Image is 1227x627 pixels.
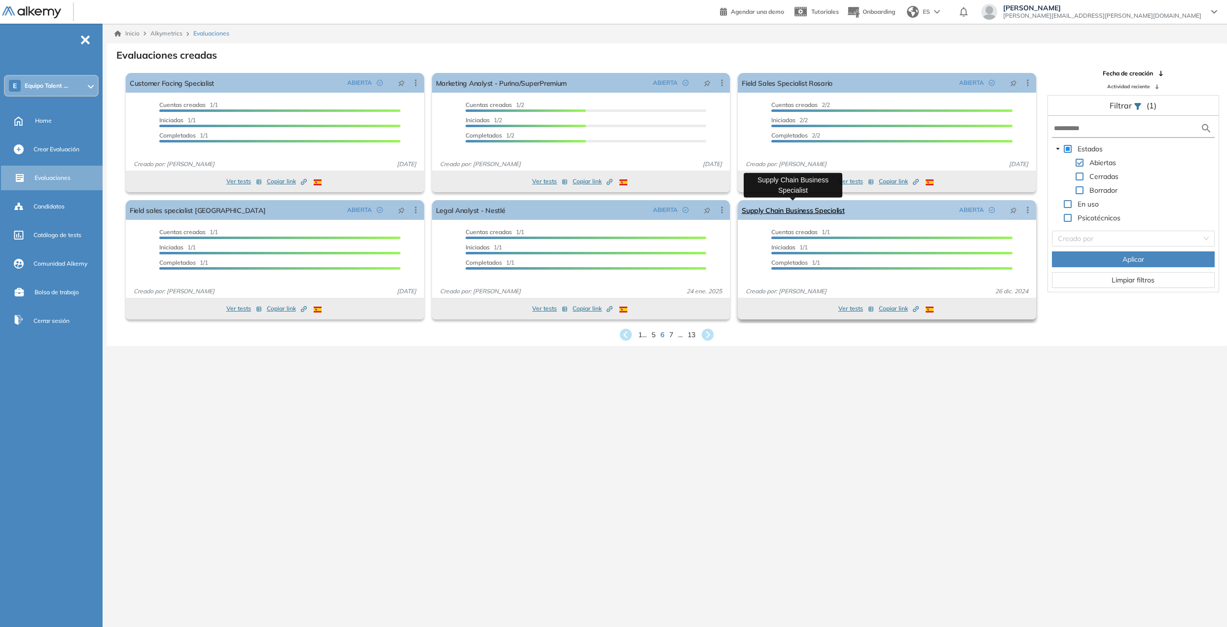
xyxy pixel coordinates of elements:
[34,202,65,211] span: Candidatos
[466,244,490,251] span: Iniciadas
[436,200,505,220] a: Legal Analyst - Nestlé
[744,173,842,197] div: Supply Chain Business Specialist
[347,78,372,87] span: ABIERTA
[25,82,68,90] span: Equipo Talent ...
[660,330,664,340] span: 6
[879,177,919,186] span: Copiar link
[811,8,839,15] span: Tutoriales
[991,287,1032,296] span: 26 dic. 2024
[159,132,196,139] span: Completados
[466,228,512,236] span: Cuentas creadas
[13,82,17,90] span: E
[771,259,808,266] span: Completados
[771,132,820,139] span: 2/2
[573,177,613,186] span: Copiar link
[159,228,218,236] span: 1/1
[35,174,71,182] span: Evaluaciones
[1003,75,1024,91] button: pushpin
[1076,198,1101,210] span: En uso
[863,8,895,15] span: Onboarding
[159,132,208,139] span: 1/1
[696,202,718,218] button: pushpin
[466,132,502,139] span: Completados
[466,259,502,266] span: Completados
[35,288,79,297] span: Bolsa de trabajo
[934,10,940,14] img: arrow
[638,330,647,340] span: 1 ...
[34,259,87,268] span: Comunidad Alkemy
[704,206,711,214] span: pushpin
[532,303,568,314] button: Ver tests
[704,79,711,87] span: pushpin
[1052,272,1215,288] button: Limpiar filtros
[683,287,726,296] span: 24 ene. 2025
[1087,157,1118,169] span: Abiertas
[879,175,919,187] button: Copiar link
[926,179,934,185] img: ESP
[398,206,405,214] span: pushpin
[1087,184,1119,196] span: Borrador
[1089,172,1119,181] span: Cerradas
[159,116,196,124] span: 1/1
[573,304,613,313] span: Copiar link
[720,5,784,17] a: Agendar una demo
[1003,4,1201,12] span: [PERSON_NAME]
[1078,213,1120,222] span: Psicotécnicos
[391,75,412,91] button: pushpin
[1005,160,1032,169] span: [DATE]
[573,303,613,314] button: Copiar link
[1147,100,1156,111] span: (1)
[466,244,502,251] span: 1/1
[466,132,514,139] span: 1/2
[393,287,420,296] span: [DATE]
[150,30,182,37] span: Alkymetrics
[1010,79,1017,87] span: pushpin
[771,132,808,139] span: Completados
[1003,202,1024,218] button: pushpin
[159,244,183,251] span: Iniciadas
[466,259,514,266] span: 1/1
[1003,12,1201,20] span: [PERSON_NAME][EMAIL_ADDRESS][PERSON_NAME][DOMAIN_NAME]
[267,175,307,187] button: Copiar link
[466,116,490,124] span: Iniciadas
[771,228,830,236] span: 1/1
[771,244,795,251] span: Iniciadas
[926,307,934,313] img: ESP
[466,116,502,124] span: 1/2
[742,160,830,169] span: Creado por: [PERSON_NAME]
[114,29,140,38] a: Inicio
[879,304,919,313] span: Copiar link
[314,307,322,313] img: ESP
[771,116,808,124] span: 2/2
[1112,275,1155,285] span: Limpiar filtros
[683,80,688,86] span: check-circle
[391,202,412,218] button: pushpin
[466,101,524,108] span: 1/2
[159,259,208,266] span: 1/1
[532,175,568,187] button: Ver tests
[1200,122,1212,135] img: search icon
[116,49,217,61] h3: Evaluaciones creadas
[226,303,262,314] button: Ver tests
[653,78,678,87] span: ABIERTA
[683,207,688,213] span: check-circle
[742,73,832,93] a: Field Sales Specialist Rosario
[1089,186,1118,195] span: Borrador
[466,101,512,108] span: Cuentas creadas
[193,29,229,38] span: Evaluaciones
[159,101,206,108] span: Cuentas creadas
[1010,206,1017,214] span: pushpin
[1107,83,1150,90] span: Actividad reciente
[838,175,874,187] button: Ver tests
[731,8,784,15] span: Agendar una demo
[619,307,627,313] img: ESP
[1122,254,1144,265] span: Aplicar
[436,160,525,169] span: Creado por: [PERSON_NAME]
[771,101,818,108] span: Cuentas creadas
[847,1,895,23] button: Onboarding
[226,175,262,187] button: Ver tests
[393,160,420,169] span: [DATE]
[267,304,307,313] span: Copiar link
[130,287,218,296] span: Creado por: [PERSON_NAME]
[130,160,218,169] span: Creado por: [PERSON_NAME]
